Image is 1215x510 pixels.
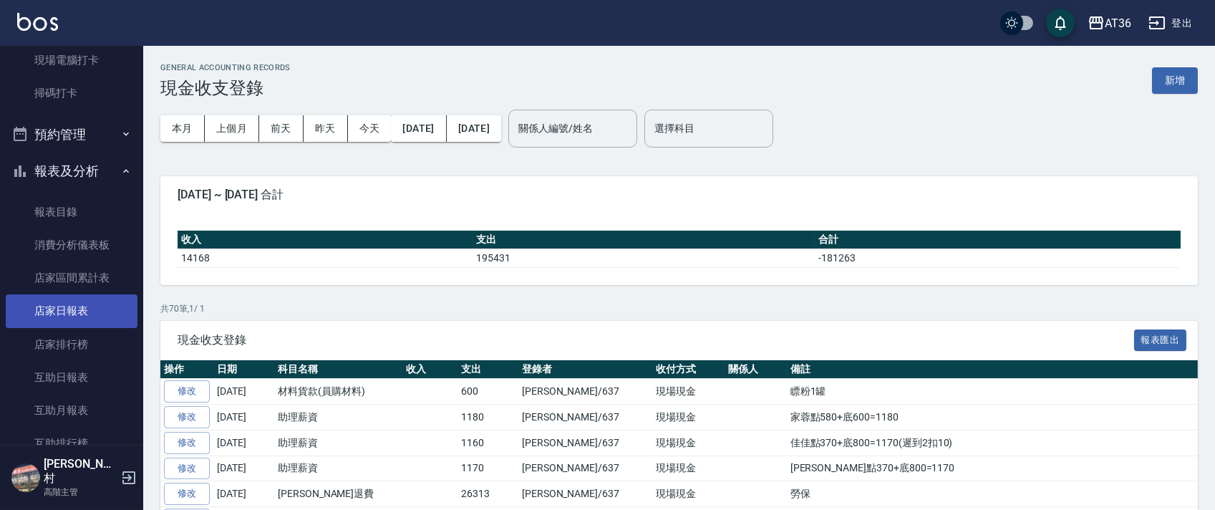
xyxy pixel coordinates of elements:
[348,115,392,142] button: 今天
[652,360,725,379] th: 收付方式
[391,115,446,142] button: [DATE]
[274,379,402,405] td: 材料貨款(員購材料)
[213,481,274,507] td: [DATE]
[6,44,137,77] a: 現場電腦打卡
[787,456,1198,481] td: [PERSON_NAME]點370+底800=1170
[164,380,210,403] a: 修改
[205,115,259,142] button: 上個月
[213,405,274,430] td: [DATE]
[652,481,725,507] td: 現場現金
[815,231,1181,249] th: 合計
[164,406,210,428] a: 修改
[518,430,652,456] td: [PERSON_NAME]/637
[518,379,652,405] td: [PERSON_NAME]/637
[518,481,652,507] td: [PERSON_NAME]/637
[6,77,137,110] a: 掃碼打卡
[458,360,518,379] th: 支出
[6,228,137,261] a: 消費分析儀表板
[17,13,58,31] img: Logo
[1134,329,1187,352] button: 報表匯出
[274,405,402,430] td: 助理薪資
[44,486,117,499] p: 高階主管
[259,115,304,142] button: 前天
[160,302,1198,315] p: 共 70 筆, 1 / 1
[274,360,402,379] th: 科目名稱
[11,463,40,492] img: Person
[458,481,518,507] td: 26313
[178,231,473,249] th: 收入
[473,231,815,249] th: 支出
[160,360,213,379] th: 操作
[787,481,1198,507] td: 勞保
[44,457,117,486] h5: [PERSON_NAME]村
[164,432,210,454] a: 修改
[6,196,137,228] a: 報表目錄
[458,456,518,481] td: 1170
[1046,9,1075,37] button: save
[178,333,1134,347] span: 現金收支登錄
[178,249,473,267] td: 14168
[402,360,458,379] th: 收入
[458,405,518,430] td: 1180
[787,405,1198,430] td: 家蓉點580+底600=1180
[473,249,815,267] td: 195431
[458,430,518,456] td: 1160
[787,379,1198,405] td: 瞟粉1罐
[518,405,652,430] td: [PERSON_NAME]/637
[725,360,787,379] th: 關係人
[787,360,1198,379] th: 備註
[6,153,137,190] button: 報表及分析
[160,115,205,142] button: 本月
[6,294,137,327] a: 店家日報表
[274,430,402,456] td: 助理薪資
[213,360,274,379] th: 日期
[652,430,725,456] td: 現場現金
[652,405,725,430] td: 現場現金
[447,115,501,142] button: [DATE]
[164,458,210,480] a: 修改
[304,115,348,142] button: 昨天
[164,483,210,505] a: 修改
[652,379,725,405] td: 現場現金
[1152,67,1198,94] button: 新增
[1143,10,1198,37] button: 登出
[213,456,274,481] td: [DATE]
[178,188,1181,202] span: [DATE] ~ [DATE] 合計
[6,427,137,460] a: 互助排行榜
[458,379,518,405] td: 600
[6,261,137,294] a: 店家區間累計表
[6,394,137,427] a: 互助月報表
[652,456,725,481] td: 現場現金
[1152,73,1198,87] a: 新增
[518,360,652,379] th: 登錄者
[274,456,402,481] td: 助理薪資
[1082,9,1137,38] button: AT36
[1134,332,1187,346] a: 報表匯出
[160,63,291,72] h2: GENERAL ACCOUNTING RECORDS
[213,379,274,405] td: [DATE]
[160,78,291,98] h3: 現金收支登錄
[518,456,652,481] td: [PERSON_NAME]/637
[6,116,137,153] button: 預約管理
[1105,14,1131,32] div: AT36
[815,249,1181,267] td: -181263
[274,481,402,507] td: [PERSON_NAME]退費
[6,328,137,361] a: 店家排行榜
[787,430,1198,456] td: 佳佳點370+底800=1170(遲到2扣10)
[6,361,137,394] a: 互助日報表
[213,430,274,456] td: [DATE]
